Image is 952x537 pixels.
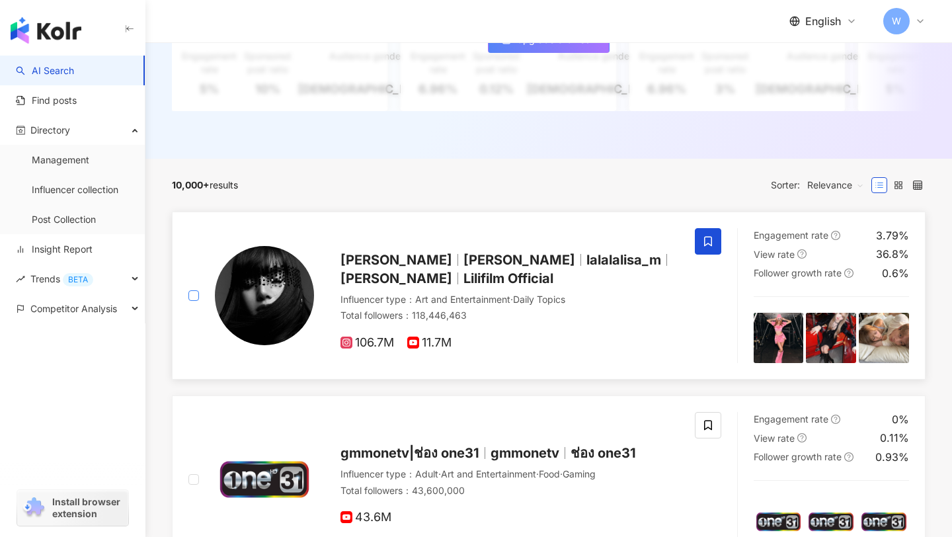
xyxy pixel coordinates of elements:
span: question-circle [797,249,807,259]
div: 36.8% [876,247,909,261]
div: Influencer type ： [340,468,679,481]
span: gmmonetv|ช่อง one31 [340,445,479,461]
span: 43.6M [340,511,391,524]
img: post-image [859,313,909,363]
a: Find posts [16,94,77,107]
span: View rate [754,433,795,444]
span: Gaming [563,468,596,479]
span: Lilifilm Official [463,270,553,286]
a: chrome extensionInstall browser extension [17,490,128,526]
a: Post Collection [32,213,96,226]
div: results [172,180,238,190]
span: · [438,468,441,479]
div: 0.93% [875,450,909,464]
span: Install browser extension [52,496,124,520]
span: Relevance [807,175,864,196]
div: 0.6% [882,266,909,280]
img: KOL Avatar [215,246,314,345]
span: question-circle [844,268,853,278]
div: 0% [892,412,909,427]
span: View rate [754,249,795,260]
span: Trends [30,264,93,294]
span: Art and Entertainment [441,468,536,479]
span: gmmonetv [491,445,559,461]
span: · [560,468,563,479]
span: · [510,294,513,305]
span: W [892,14,901,28]
a: Insight Report [16,243,93,256]
img: chrome extension [21,497,46,518]
div: 0.11% [880,431,909,445]
span: rise [16,274,25,284]
span: [PERSON_NAME] [463,252,575,268]
span: Art and Entertainment [415,294,510,305]
span: question-circle [831,231,840,240]
span: question-circle [831,415,840,424]
div: Influencer type ： [340,293,679,306]
span: Adult [415,468,438,479]
span: Directory [30,115,70,145]
span: Engagement rate [754,413,828,425]
img: logo [11,17,81,44]
span: ช่อง one31 [571,445,636,461]
span: 11.7M [407,336,452,350]
img: KOL Avatar [215,430,314,529]
span: 106.7M [340,336,394,350]
div: Sorter: [771,175,871,196]
span: Engagement rate [754,229,828,241]
a: Management [32,153,89,167]
a: searchAI Search [16,64,74,77]
span: Follower growth rate [754,451,842,462]
img: post-image [806,313,856,363]
span: question-circle [797,433,807,442]
div: Total followers ： 118,446,463 [340,309,679,322]
span: Follower growth rate [754,267,842,278]
span: Competitor Analysis [30,294,117,323]
span: · [536,468,539,479]
span: lalalalisa_m [586,252,661,268]
a: KOL Avatar[PERSON_NAME][PERSON_NAME]lalalalisa_m[PERSON_NAME]Lilifilm OfficialInfluencer type：Art... [172,212,926,380]
div: 3.79% [876,228,909,243]
img: post-image [754,313,804,363]
span: Food [539,468,560,479]
span: [PERSON_NAME] [340,252,452,268]
div: Total followers ： 43,600,000 [340,484,679,497]
span: English [805,14,841,28]
span: [PERSON_NAME] [340,270,452,286]
div: BETA [63,273,93,286]
span: question-circle [844,452,853,462]
a: Influencer collection [32,183,118,196]
span: 10,000+ [172,179,210,190]
span: Daily Topics [513,294,565,305]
